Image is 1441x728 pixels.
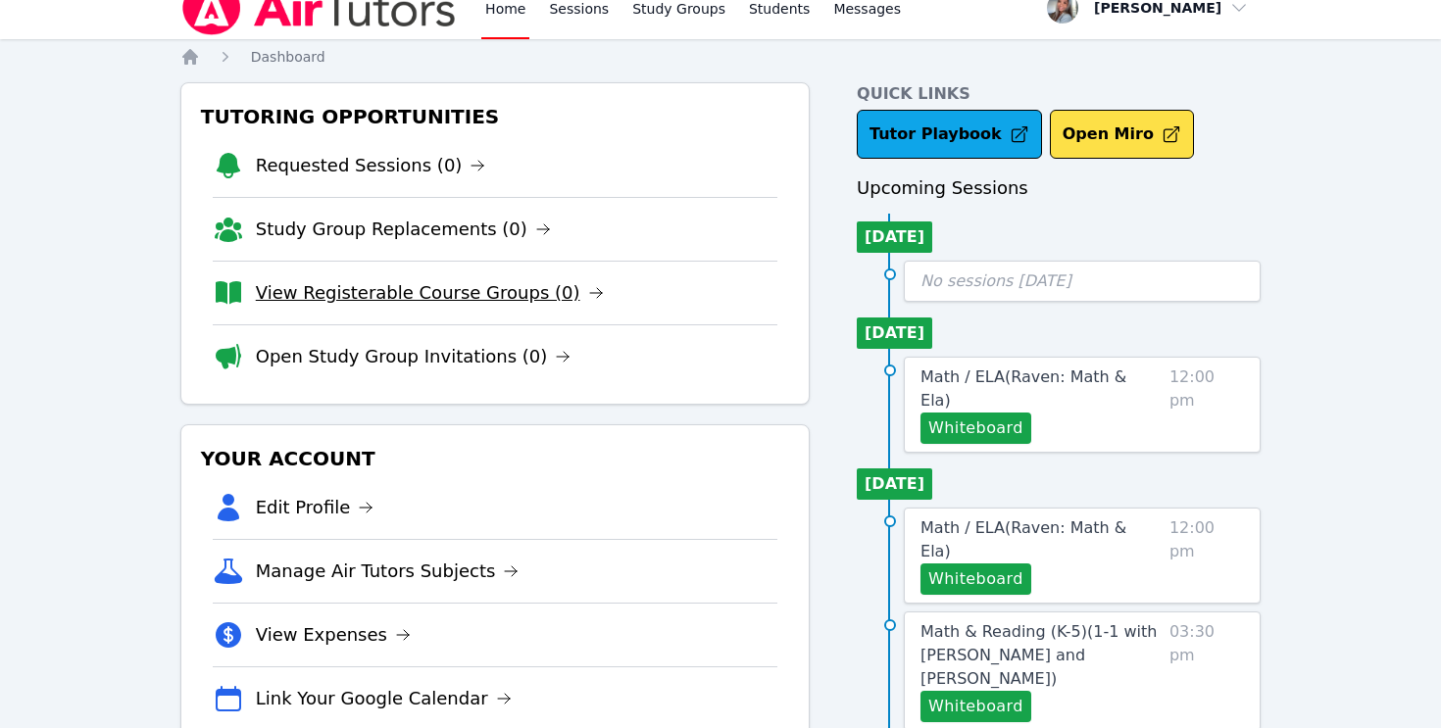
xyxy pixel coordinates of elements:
li: [DATE] [857,317,932,349]
span: Dashboard [251,49,325,65]
h3: Tutoring Opportunities [197,99,793,134]
span: Math / ELA ( Raven: Math & Ela ) [920,518,1126,560]
span: No sessions [DATE] [920,271,1071,290]
a: Math / ELA(Raven: Math & Ela) [920,516,1162,563]
a: Dashboard [251,47,325,67]
h3: Upcoming Sessions [857,174,1261,202]
span: 12:00 pm [1169,516,1244,595]
button: Whiteboard [920,691,1031,722]
button: Whiteboard [920,413,1031,444]
li: [DATE] [857,468,932,500]
li: [DATE] [857,221,932,253]
a: Math & Reading (K-5)(1-1 with [PERSON_NAME] and [PERSON_NAME]) [920,620,1162,691]
a: Edit Profile [256,494,374,521]
span: Math / ELA ( Raven: Math & Ela ) [920,367,1126,410]
h3: Your Account [197,441,793,476]
button: Whiteboard [920,563,1031,595]
a: View Registerable Course Groups (0) [256,279,604,307]
h4: Quick Links [857,82,1261,106]
span: 03:30 pm [1169,620,1244,722]
span: Math & Reading (K-5) ( 1-1 with [PERSON_NAME] and [PERSON_NAME] ) [920,622,1157,688]
nav: Breadcrumb [180,47,1262,67]
a: Open Study Group Invitations (0) [256,343,571,370]
a: Requested Sessions (0) [256,152,486,179]
a: Link Your Google Calendar [256,685,512,712]
a: Manage Air Tutors Subjects [256,558,520,585]
button: Open Miro [1050,110,1194,159]
span: 12:00 pm [1169,365,1244,444]
a: Study Group Replacements (0) [256,216,551,243]
a: View Expenses [256,621,411,649]
a: Math / ELA(Raven: Math & Ela) [920,365,1162,413]
a: Tutor Playbook [857,110,1042,159]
